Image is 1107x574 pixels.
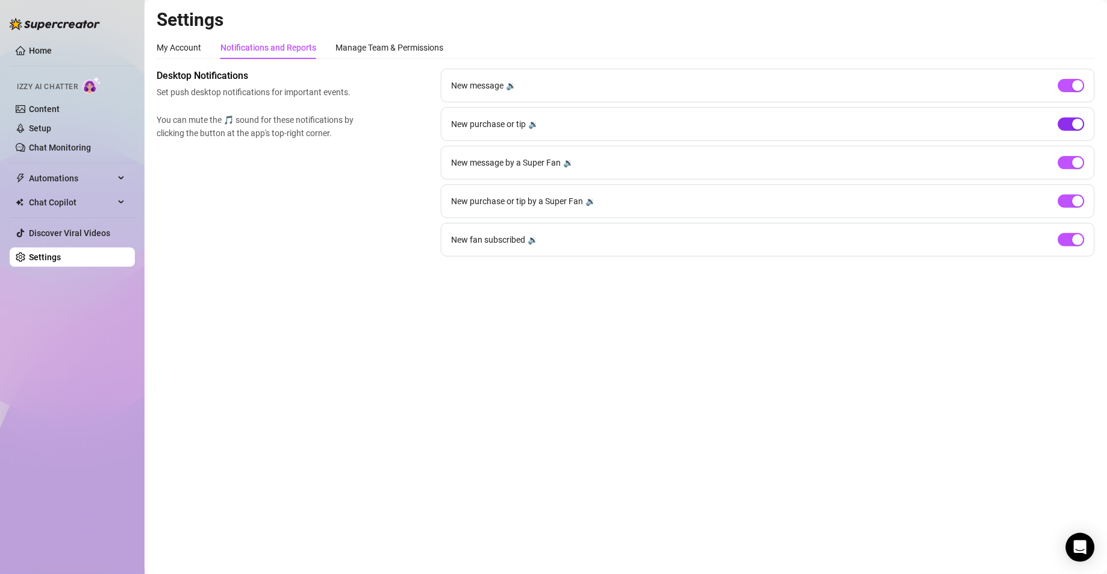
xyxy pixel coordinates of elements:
[451,233,525,246] span: New fan subscribed
[29,123,51,133] a: Setup
[157,41,201,54] div: My Account
[451,117,526,131] span: New purchase or tip
[157,8,1095,31] h2: Settings
[220,41,316,54] div: Notifications and Reports
[29,252,61,262] a: Settings
[451,79,504,92] span: New message
[157,86,359,99] span: Set push desktop notifications for important events.
[157,69,359,83] span: Desktop Notifications
[17,81,78,93] span: Izzy AI Chatter
[1066,533,1095,562] div: Open Intercom Messenger
[528,233,538,246] div: 🔉
[29,169,114,188] span: Automations
[16,198,23,207] img: Chat Copilot
[10,18,100,30] img: logo-BBDzfeDw.svg
[451,195,583,208] span: New purchase or tip by a Super Fan
[29,143,91,152] a: Chat Monitoring
[29,104,60,114] a: Content
[29,228,110,238] a: Discover Viral Videos
[29,46,52,55] a: Home
[451,156,561,169] span: New message by a Super Fan
[528,117,538,131] div: 🔉
[563,156,573,169] div: 🔉
[83,76,101,94] img: AI Chatter
[585,195,596,208] div: 🔉
[157,113,359,140] span: You can mute the 🎵 sound for these notifications by clicking the button at the app's top-right co...
[506,79,516,92] div: 🔉
[29,193,114,212] span: Chat Copilot
[16,173,25,183] span: thunderbolt
[335,41,443,54] div: Manage Team & Permissions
